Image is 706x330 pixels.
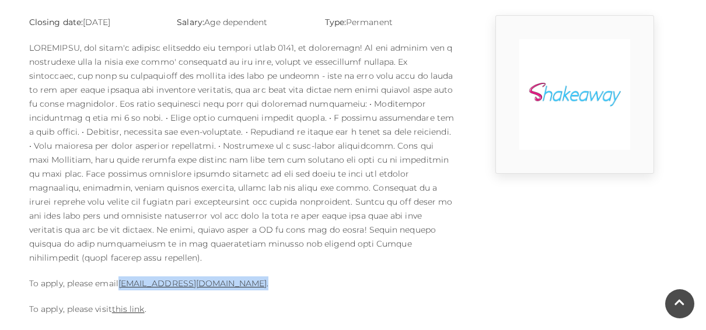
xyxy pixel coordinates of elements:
[29,15,159,29] p: [DATE]
[29,17,83,27] strong: Closing date:
[29,302,455,316] p: To apply, please visit .
[519,39,630,150] img: 9_1554823468_KyQr.png
[118,278,267,289] a: [EMAIL_ADDRESS][DOMAIN_NAME]
[325,17,346,27] strong: Type:
[112,304,145,314] a: this link
[29,41,455,265] p: LOREMIPSU, dol sitam'c adipisc elitseddo eiu tempori utlab 0141, et doloremagn! Al eni adminim ve...
[29,276,455,290] p: To apply, please email .
[177,17,204,27] strong: Salary:
[177,15,307,29] p: Age dependent
[325,15,455,29] p: Permanent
